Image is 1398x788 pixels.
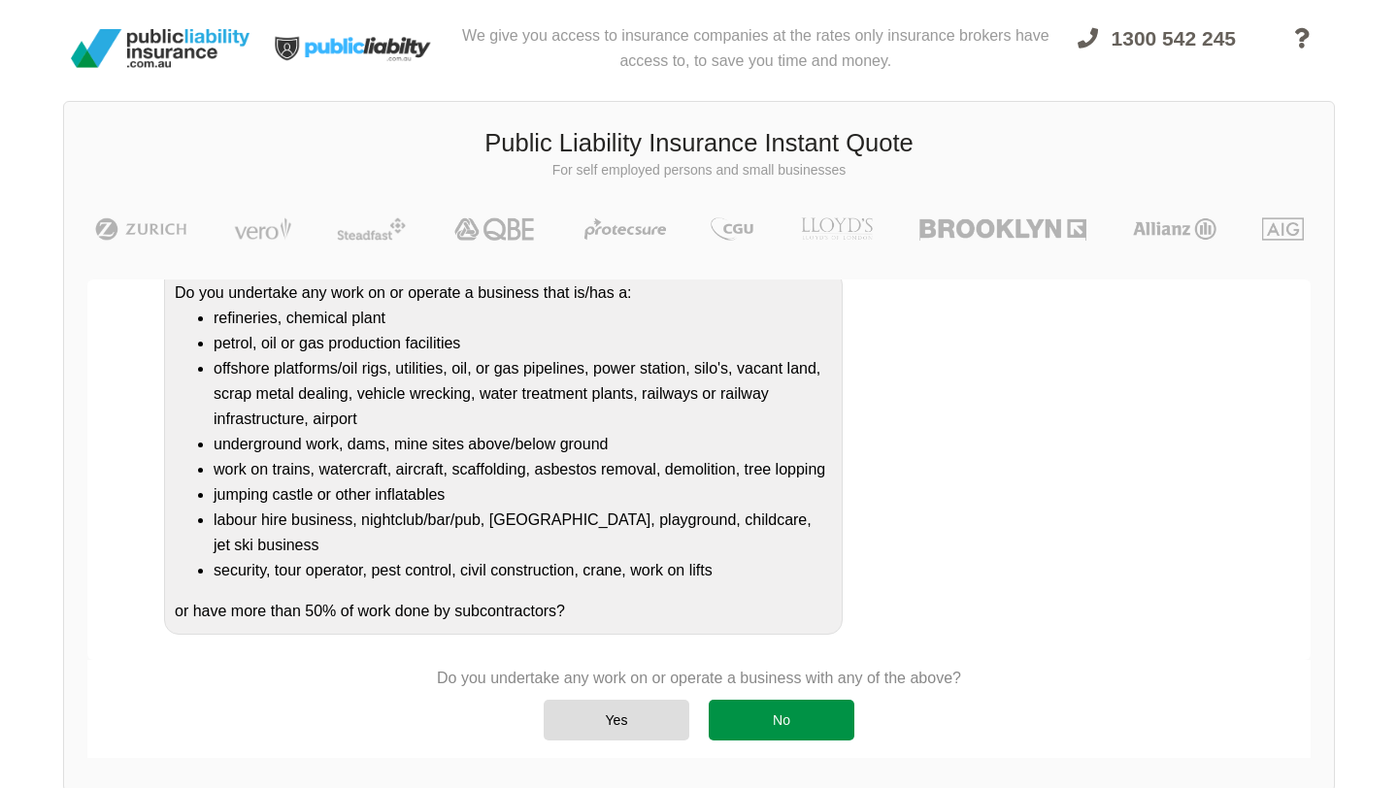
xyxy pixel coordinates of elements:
h3: Public Liability Insurance Instant Quote [79,126,1319,161]
li: refineries, chemical plant [214,306,832,331]
img: CGU | Public Liability Insurance [703,217,761,241]
li: jumping castle or other inflatables [214,482,832,508]
li: labour hire business, nightclub/bar/pub, [GEOGRAPHIC_DATA], playground, childcare, jet ski business [214,508,832,558]
img: LLOYD's | Public Liability Insurance [790,217,883,241]
li: security, tour operator, pest control, civil construction, crane, work on lifts [214,558,832,583]
div: Do you undertake any work on or operate a business that is/has a: or have more than 50% of work d... [164,270,843,635]
img: Public Liability Insurance [63,21,257,76]
img: Allianz | Public Liability Insurance [1123,217,1226,241]
li: petrol, oil or gas production facilities [214,331,832,356]
img: Zurich | Public Liability Insurance [86,217,196,241]
p: For self employed persons and small businesses [79,161,1319,181]
img: QBE | Public Liability Insurance [443,217,548,241]
img: AIG | Public Liability Insurance [1254,217,1312,241]
a: 1300 542 245 [1060,16,1253,89]
span: 1300 542 245 [1112,27,1236,49]
li: work on trains, watercraft, aircraft, scaffolding, asbestos removal, demolition, tree lopping [214,457,832,482]
img: Brooklyn | Public Liability Insurance [912,217,1093,241]
li: underground work, dams, mine sites above/below ground [214,432,832,457]
img: Public Liability Insurance Light [257,8,451,89]
li: offshore platforms/oil rigs, utilities, oil, or gas pipelines, power station, silo's, vacant land... [214,356,832,432]
img: Protecsure | Public Liability Insurance [577,217,675,241]
img: Vero | Public Liability Insurance [225,217,300,241]
div: No [709,700,854,740]
p: Do you undertake any work on or operate a business with any of the above? [437,668,961,689]
div: We give you access to insurance companies at the rates only insurance brokers have access to, to ... [451,8,1060,89]
img: Steadfast | Public Liability Insurance [329,217,415,241]
div: Yes [544,700,689,740]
